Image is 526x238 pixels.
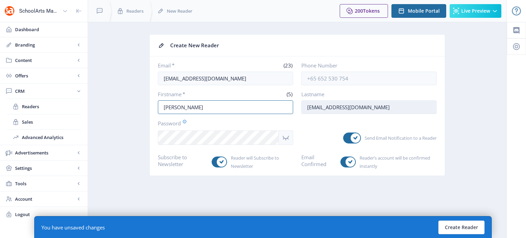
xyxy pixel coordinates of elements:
span: Tokens [363,8,380,14]
input: Enter reader’s lastname [301,100,437,114]
img: properties.app_icon.png [4,5,15,16]
label: Email Confirmed [301,154,335,167]
span: Advertisements [15,149,75,156]
label: Firstname [158,91,223,98]
span: Dashboard [15,26,82,33]
div: SchoolArts Magazine [19,3,60,18]
nb-icon: Show password [279,130,293,145]
button: 200Tokens [340,4,388,18]
span: Mobile Portal [408,8,440,14]
span: Account [15,196,75,202]
input: Enter reader’s firstname [158,100,293,114]
button: Mobile Portal [391,4,446,18]
label: Password [158,120,288,127]
span: Send Email Notification to a Reader [361,134,437,142]
a: Advanced Analytics [7,130,81,145]
span: New Reader [167,8,192,14]
span: Offers [15,72,75,79]
span: Sales [22,118,81,125]
span: Readers [126,8,143,14]
span: Logout [15,211,82,218]
span: (5) [286,91,293,98]
input: +65 652 530 754 [301,72,437,85]
input: Enter reader’s email [158,72,293,85]
span: Settings [15,165,75,172]
span: Reader’s account will be confirmed instantly [356,154,437,170]
span: Live Preview [461,8,490,14]
span: CRM [15,88,75,95]
span: Content [15,57,75,64]
span: Advanced Analytics [22,134,81,141]
div: Create New Reader [170,40,437,51]
button: Create Reader [438,221,485,234]
label: Subscribe to Newsletter [158,154,206,167]
a: Readers [7,99,81,114]
span: Reader will Subscribe to Newsletter [227,154,293,170]
a: Sales [7,114,81,129]
span: Readers [22,103,81,110]
div: You have unsaved changes [41,224,105,231]
span: Tools [15,180,75,187]
label: Email [158,62,223,69]
button: Live Preview [450,4,501,18]
label: Lastname [301,91,431,98]
span: (23) [283,62,293,69]
label: Phone Number [301,62,431,69]
span: Branding [15,41,75,48]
